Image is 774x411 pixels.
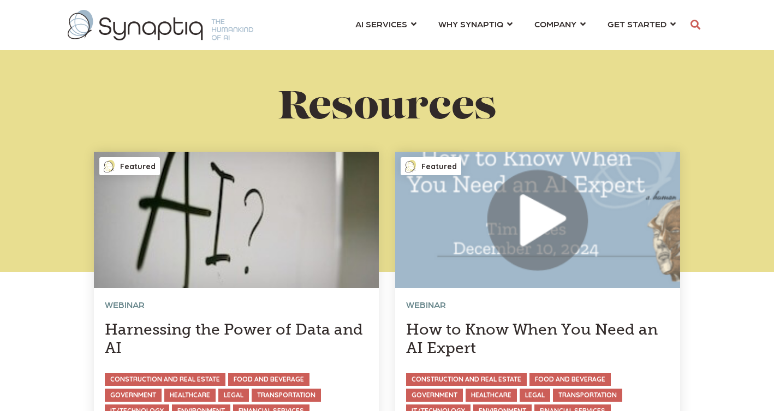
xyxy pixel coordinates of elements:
span: GET STARTED [608,19,666,29]
a: GET STARTED [608,14,676,34]
span: WHY SYNAPTIQ [438,19,503,29]
nav: menu [344,5,687,45]
a: WHY SYNAPTIQ [438,14,513,34]
span: AI SERVICES [355,19,407,29]
a: COMPANY [534,14,586,34]
h1: Resources [84,87,690,130]
span: COMPANY [534,19,576,29]
img: synaptiq logo-1 [68,10,253,40]
a: AI SERVICES [355,14,416,34]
